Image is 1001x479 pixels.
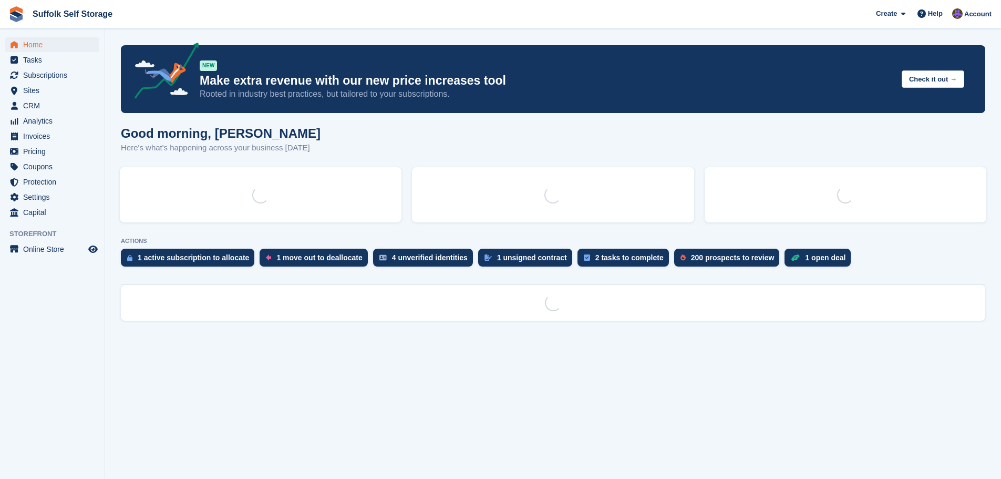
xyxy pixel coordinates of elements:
div: NEW [200,60,217,71]
img: price-adjustments-announcement-icon-8257ccfd72463d97f412b2fc003d46551f7dbcb40ab6d574587a9cd5c0d94... [126,43,199,103]
img: deal-1b604bf984904fb50ccaf53a9ad4b4a5d6e5aea283cecdc64d6e3604feb123c2.svg [791,254,800,261]
img: verify_identity-adf6edd0f0f0b5bbfe63781bf79b02c33cf7c696d77639b501bdc392416b5a36.svg [379,254,387,261]
span: Capital [23,205,86,220]
button: Check it out → [902,70,964,88]
p: ACTIONS [121,238,985,244]
a: 1 active subscription to allocate [121,249,260,272]
a: menu [5,83,99,98]
a: menu [5,144,99,159]
span: Subscriptions [23,68,86,83]
img: stora-icon-8386f47178a22dfd0bd8f6a31ec36ba5ce8667c1dd55bd0f319d3a0aa187defe.svg [8,6,24,22]
div: 1 active subscription to allocate [138,253,249,262]
a: menu [5,37,99,52]
a: 1 move out to deallocate [260,249,373,272]
a: menu [5,114,99,128]
span: Protection [23,175,86,189]
p: Rooted in industry best practices, but tailored to your subscriptions. [200,88,893,100]
span: Invoices [23,129,86,144]
a: menu [5,129,99,144]
img: move_outs_to_deallocate_icon-f764333ba52eb49d3ac5e1228854f67142a1ed5810a6f6cc68b1a99e826820c5.svg [266,254,271,261]
img: prospect-51fa495bee0391a8d652442698ab0144808aea92771e9ea1ae160a38d050c398.svg [680,254,686,261]
div: 1 unsigned contract [497,253,567,262]
div: 1 move out to deallocate [276,253,362,262]
span: Account [964,9,992,19]
img: active_subscription_to_allocate_icon-d502201f5373d7db506a760aba3b589e785aa758c864c3986d89f69b8ff3... [127,254,132,261]
span: Online Store [23,242,86,257]
a: menu [5,242,99,257]
a: menu [5,159,99,174]
a: menu [5,98,99,113]
a: menu [5,205,99,220]
div: 1 open deal [805,253,845,262]
p: Make extra revenue with our new price increases tool [200,73,893,88]
span: CRM [23,98,86,113]
span: Analytics [23,114,86,128]
a: menu [5,190,99,205]
a: 2 tasks to complete [577,249,674,272]
img: task-75834270c22a3079a89374b754ae025e5fb1db73e45f91037f5363f120a921f8.svg [584,254,590,261]
a: Suffolk Self Storage [28,5,117,23]
span: Home [23,37,86,52]
span: Tasks [23,53,86,67]
span: Sites [23,83,86,98]
a: 200 prospects to review [674,249,785,272]
p: Here's what's happening across your business [DATE] [121,142,321,154]
a: menu [5,68,99,83]
span: Create [876,8,897,19]
a: Preview store [87,243,99,256]
div: 4 unverified identities [392,253,468,262]
a: 4 unverified identities [373,249,478,272]
img: contract_signature_icon-13c848040528278c33f63329250d36e43548de30e8caae1d1a13099fd9432cc5.svg [484,254,492,261]
a: 1 unsigned contract [478,249,577,272]
span: Help [928,8,943,19]
a: 1 open deal [785,249,856,272]
h1: Good morning, [PERSON_NAME] [121,126,321,140]
span: Settings [23,190,86,205]
span: Pricing [23,144,86,159]
div: 200 prospects to review [691,253,775,262]
a: menu [5,53,99,67]
img: Emma [952,8,963,19]
span: Coupons [23,159,86,174]
div: 2 tasks to complete [595,253,664,262]
span: Storefront [9,229,105,239]
a: menu [5,175,99,189]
